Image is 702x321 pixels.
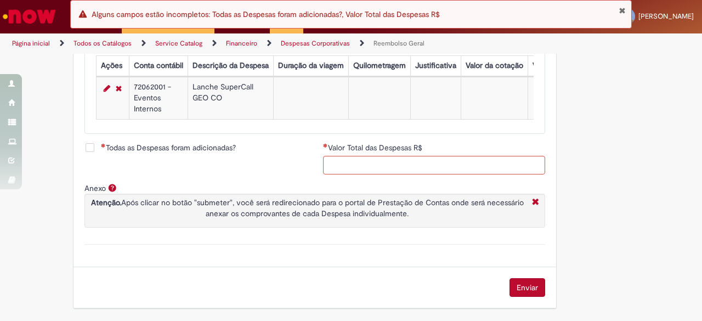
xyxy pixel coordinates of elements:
label: Anexo [84,183,106,193]
th: Duração da viagem [273,55,348,76]
span: Ajuda para Anexo [106,183,119,192]
span: Alguns campos estão incompletos: Todas as Despesas foram adicionadas?, Valor Total das Despesas R$ [92,9,440,19]
button: Fechar Notificação [619,6,626,15]
a: Editar Linha 1 [101,82,113,95]
a: Financeiro [226,39,257,48]
th: Justificativa [410,55,461,76]
th: Valor da cotação [461,55,528,76]
button: Enviar [509,278,545,297]
span: Necessários [101,143,106,148]
span: [PERSON_NAME] [638,12,694,21]
a: Reembolso Geral [373,39,424,48]
span: Necessários [323,143,328,148]
th: Ações [96,55,129,76]
a: Página inicial [12,39,50,48]
strong: Atenção. [91,198,121,207]
img: ServiceNow [1,5,58,27]
th: Valor por Litro [528,55,586,76]
span: Valor Total das Despesas R$ [328,143,424,153]
td: Lanche SuperCall GEO CO [188,77,273,119]
a: Remover linha 1 [113,82,124,95]
th: Conta contábil [129,55,188,76]
a: Service Catalog [155,39,202,48]
input: Valor Total das Despesas R$ [323,156,545,174]
ul: Trilhas de página [8,33,460,54]
a: Todos os Catálogos [73,39,132,48]
th: Quilometragem [348,55,410,76]
a: Despesas Corporativas [281,39,350,48]
i: Fechar More information Por anexo [529,197,542,209]
p: Após clicar no botão "submeter", você será redirecionado para o portal de Prestação de Contas ond... [88,197,526,219]
th: Descrição da Despesa [188,55,273,76]
td: 72062001 - Eventos Internos [129,77,188,119]
span: Todas as Despesas foram adicionadas? [101,142,236,153]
